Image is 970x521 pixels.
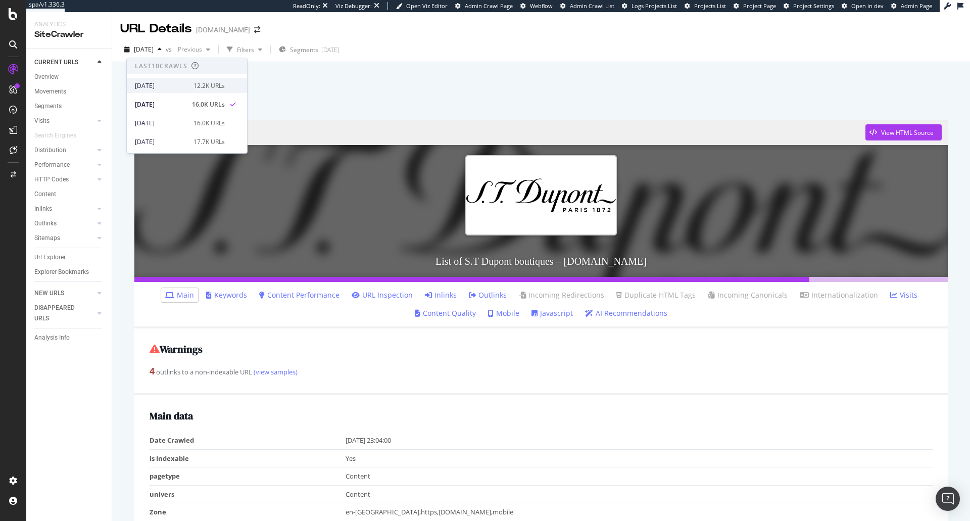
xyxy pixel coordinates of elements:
[120,41,166,58] button: [DATE]
[901,2,932,10] span: Admin Page
[585,308,667,318] a: AI Recommendations
[135,81,187,90] div: [DATE]
[135,119,187,128] div: [DATE]
[34,303,94,324] a: DISAPPEARED URLS
[34,130,76,141] div: Search Engines
[34,145,66,156] div: Distribution
[34,160,94,170] a: Performance
[34,333,105,343] a: Analysis Info
[34,189,105,200] a: Content
[34,288,64,299] div: NEW URLS
[150,365,933,378] div: outlinks to a non-indexable URL
[150,365,155,377] strong: 4
[165,290,194,300] a: Main
[352,290,413,300] a: URL Inspection
[34,174,69,185] div: HTTP Codes
[34,160,70,170] div: Performance
[166,45,174,54] span: vs
[465,2,513,10] span: Admin Crawl Page
[34,57,94,68] a: CURRENT URLS
[406,2,448,10] span: Open Viz Editor
[34,189,56,200] div: Content
[34,72,105,82] a: Overview
[734,2,776,10] a: Project Page
[800,290,878,300] a: Internationalization
[784,2,834,10] a: Project Settings
[560,2,614,10] a: Admin Crawl List
[174,41,214,58] button: Previous
[793,2,834,10] span: Project Settings
[193,137,225,147] div: 17.7K URLs
[34,29,104,40] div: SiteCrawler
[34,333,70,343] div: Analysis Info
[174,45,202,54] span: Previous
[254,26,260,33] div: arrow-right-arrow-left
[150,449,346,467] td: Is Indexable
[622,2,677,10] a: Logs Projects List
[192,100,225,109] div: 16.0K URLs
[346,449,933,467] td: Yes
[134,45,154,54] span: 2025 Aug. 7th
[632,2,677,10] span: Logs Projects List
[150,485,346,503] td: univers
[34,267,89,277] div: Explorer Bookmarks
[335,2,372,10] div: Viz Debugger:
[150,467,346,486] td: pagetype
[891,2,932,10] a: Admin Page
[206,290,247,300] a: Keywords
[34,218,94,229] a: Outlinks
[530,2,553,10] span: Webflow
[936,487,960,511] div: Open Intercom Messenger
[34,101,105,112] a: Segments
[842,2,884,10] a: Open in dev
[120,20,192,37] div: URL Details
[346,432,933,449] td: [DATE] 23:04:00
[135,62,187,70] div: Last 10 Crawls
[34,252,66,263] div: Url Explorer
[259,290,339,300] a: Content Performance
[34,174,94,185] a: HTTP Codes
[135,100,186,109] div: [DATE]
[425,290,457,300] a: Inlinks
[34,145,94,156] a: Distribution
[34,130,86,141] a: Search Engines
[34,20,104,29] div: Analytics
[34,86,105,97] a: Movements
[252,367,298,376] a: (view samples)
[415,308,476,318] a: Content Quality
[616,290,696,300] a: Duplicate HTML Tags
[34,116,50,126] div: Visits
[890,290,917,300] a: Visits
[135,137,187,147] div: [DATE]
[34,116,94,126] a: Visits
[346,485,933,503] td: Content
[34,288,94,299] a: NEW URLS
[150,344,933,355] h2: Warnings
[34,57,78,68] div: CURRENT URLS
[694,2,726,10] span: Projects List
[346,467,933,486] td: Content
[34,204,52,214] div: Inlinks
[193,81,225,90] div: 12.2K URLs
[708,290,788,300] a: Incoming Canonicals
[520,2,553,10] a: Webflow
[140,120,865,145] a: [URL][DOMAIN_NAME]
[34,204,94,214] a: Inlinks
[237,45,254,54] div: Filters
[469,290,507,300] a: Outlinks
[150,432,346,449] td: Date Crawled
[851,2,884,10] span: Open in dev
[223,41,266,58] button: Filters
[150,410,933,421] h2: Main data
[34,233,94,244] a: Sitemaps
[465,155,617,235] img: List of S.T Dupont boutiques – stdupont.com
[455,2,513,10] a: Admin Crawl Page
[881,128,934,137] div: View HTML Source
[34,233,60,244] div: Sitemaps
[293,2,320,10] div: ReadOnly:
[34,86,66,97] div: Movements
[865,124,942,140] button: View HTML Source
[34,252,105,263] a: Url Explorer
[531,308,573,318] a: Javascript
[196,25,250,35] div: [DOMAIN_NAME]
